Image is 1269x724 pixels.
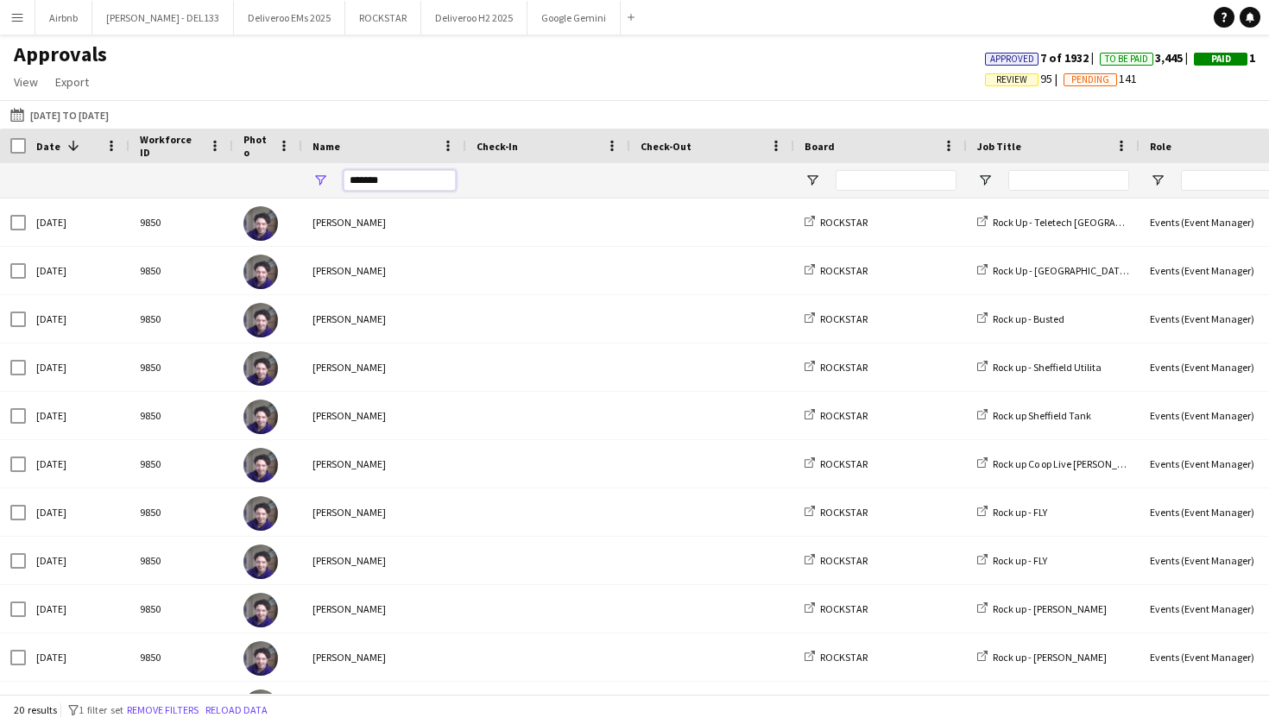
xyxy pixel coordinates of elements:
[805,264,868,277] a: ROCKSTAR
[820,651,868,664] span: ROCKSTAR
[805,140,835,153] span: Board
[36,140,60,153] span: Date
[129,247,233,294] div: 9850
[243,400,278,434] img: andrea canegrati
[993,651,1107,664] span: Rock up - [PERSON_NAME]
[1150,173,1165,188] button: Open Filter Menu
[993,216,1169,229] span: Rock Up - Teletech [GEOGRAPHIC_DATA]
[140,133,202,159] span: Workforce ID
[302,343,466,391] div: [PERSON_NAME]
[302,392,466,439] div: [PERSON_NAME]
[7,104,112,125] button: [DATE] to [DATE]
[977,361,1102,374] a: Rock up - Sheffield Utilita
[977,602,1107,615] a: Rock up - [PERSON_NAME]
[805,216,868,229] a: ROCKSTAR
[977,140,1021,153] span: Job Title
[48,71,96,93] a: Export
[993,506,1047,519] span: Rock up - FLY
[26,633,129,681] div: [DATE]
[123,701,202,720] button: Remove filters
[302,247,466,294] div: [PERSON_NAME]
[993,409,1091,422] span: Rock up Sheffield Tank
[993,457,1146,470] span: Rock up Co op Live [PERSON_NAME]
[26,537,129,584] div: [DATE]
[820,554,868,567] span: ROCKSTAR
[977,409,1091,422] a: Rock up Sheffield Tank
[820,602,868,615] span: ROCKSTAR
[26,585,129,633] div: [DATE]
[79,703,123,716] span: 1 filter set
[129,295,233,343] div: 9850
[1064,71,1137,86] span: 141
[302,633,466,681] div: [PERSON_NAME]
[302,585,466,633] div: [PERSON_NAME]
[820,361,868,374] span: ROCKSTAR
[1150,140,1171,153] span: Role
[820,312,868,325] span: ROCKSTAR
[26,343,129,391] div: [DATE]
[14,74,38,90] span: View
[1194,50,1255,66] span: 1
[805,602,868,615] a: ROCKSTAR
[129,343,233,391] div: 9850
[129,585,233,633] div: 9850
[527,1,621,35] button: Google Gemini
[1071,74,1109,85] span: Pending
[243,303,278,337] img: andrea canegrati
[243,206,278,241] img: andrea canegrati
[477,140,518,153] span: Check-In
[805,506,868,519] a: ROCKSTAR
[129,392,233,439] div: 9850
[805,173,820,188] button: Open Filter Menu
[641,140,691,153] span: Check-Out
[92,1,234,35] button: [PERSON_NAME] - DEL133
[55,74,89,90] span: Export
[977,312,1064,325] a: Rock up - Busted
[129,440,233,488] div: 9850
[26,488,129,536] div: [DATE]
[820,216,868,229] span: ROCKSTAR
[1211,54,1231,65] span: Paid
[1100,50,1194,66] span: 3,445
[805,361,868,374] a: ROCKSTAR
[996,74,1027,85] span: Review
[421,1,527,35] button: Deliveroo H2 2025
[985,71,1064,86] span: 95
[820,457,868,470] span: ROCKSTAR
[202,701,271,720] button: Reload data
[977,651,1107,664] a: Rock up - [PERSON_NAME]
[313,173,328,188] button: Open Filter Menu
[7,71,45,93] a: View
[993,264,1206,277] span: Rock Up - [GEOGRAPHIC_DATA]/[PERSON_NAME]
[836,170,956,191] input: Board Filter Input
[977,554,1047,567] a: Rock up - FLY
[243,641,278,676] img: andrea canegrati
[344,170,456,191] input: Name Filter Input
[302,440,466,488] div: [PERSON_NAME]
[129,198,233,246] div: 9850
[302,537,466,584] div: [PERSON_NAME]
[1008,170,1129,191] input: Job Title Filter Input
[35,1,92,35] button: Airbnb
[243,133,271,159] span: Photo
[820,264,868,277] span: ROCKSTAR
[977,457,1146,470] a: Rock up Co op Live [PERSON_NAME]
[129,537,233,584] div: 9850
[977,216,1169,229] a: Rock Up - Teletech [GEOGRAPHIC_DATA]
[977,264,1206,277] a: Rock Up - [GEOGRAPHIC_DATA]/[PERSON_NAME]
[243,545,278,579] img: andrea canegrati
[820,506,868,519] span: ROCKSTAR
[805,312,868,325] a: ROCKSTAR
[302,488,466,536] div: [PERSON_NAME]
[985,50,1100,66] span: 7 of 1932
[26,440,129,488] div: [DATE]
[302,295,466,343] div: [PERSON_NAME]
[243,689,278,724] img: andrea canegrati
[977,506,1047,519] a: Rock up - FLY
[26,295,129,343] div: [DATE]
[805,651,868,664] a: ROCKSTAR
[243,593,278,627] img: andrea canegrati
[805,457,868,470] a: ROCKSTAR
[243,448,278,482] img: andrea canegrati
[977,173,993,188] button: Open Filter Menu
